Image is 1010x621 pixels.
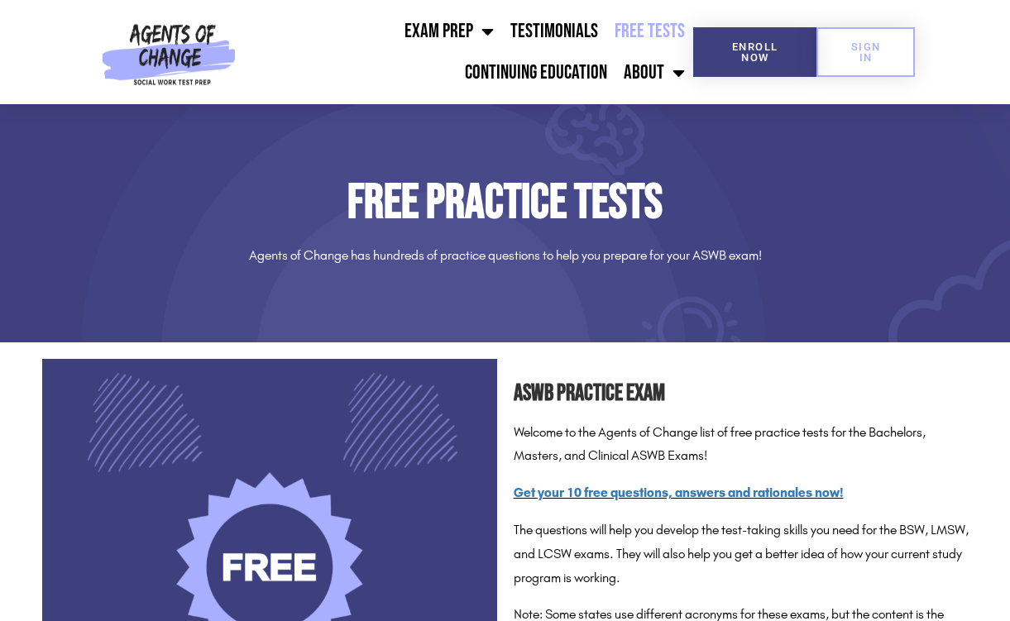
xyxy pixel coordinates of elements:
[514,518,969,590] p: The questions will help you develop the test-taking skills you need for the BSW, LMSW, and LCSW e...
[514,375,969,413] h2: ASWB Practice Exam
[606,11,693,52] a: Free Tests
[42,244,969,268] p: Agents of Change has hundreds of practice questions to help you prepare for your ASWB exam!
[693,27,816,77] a: Enroll Now
[816,27,915,77] a: SIGN IN
[457,52,615,93] a: Continuing Education
[615,52,693,93] a: About
[720,41,790,63] span: Enroll Now
[514,421,969,469] p: Welcome to the Agents of Change list of free practice tests for the Bachelors, Masters, and Clini...
[396,11,502,52] a: Exam Prep
[42,179,969,227] h1: Free Practice Tests
[242,11,693,93] nav: Menu
[514,485,844,500] a: Get your 10 free questions, answers and rationales now!
[502,11,606,52] a: Testimonials
[843,41,888,63] span: SIGN IN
